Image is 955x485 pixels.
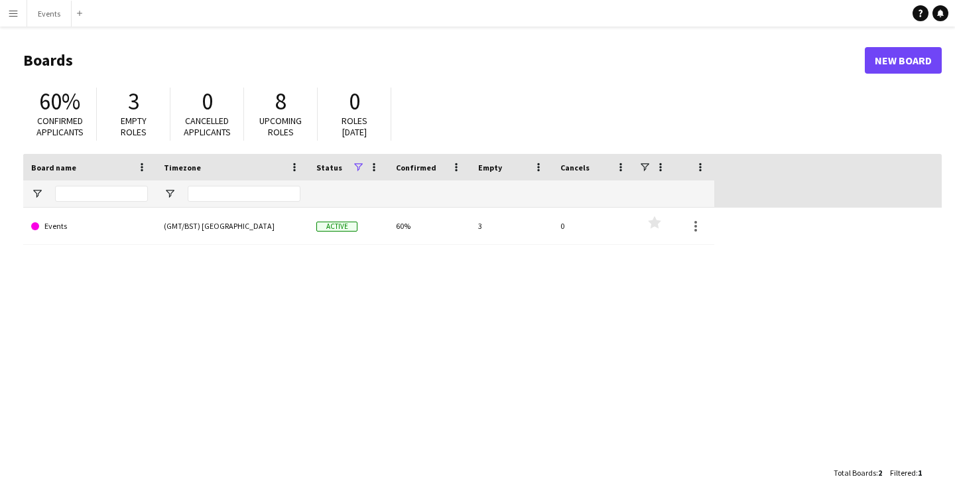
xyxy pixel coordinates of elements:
[259,115,302,138] span: Upcoming roles
[31,188,43,200] button: Open Filter Menu
[470,208,552,244] div: 3
[164,188,176,200] button: Open Filter Menu
[878,468,882,478] span: 2
[121,115,147,138] span: Empty roles
[388,208,470,244] div: 60%
[560,163,590,173] span: Cancels
[478,163,502,173] span: Empty
[27,1,72,27] button: Events
[39,87,80,116] span: 60%
[342,115,367,138] span: Roles [DATE]
[834,468,876,478] span: Total Boards
[890,468,916,478] span: Filtered
[36,115,84,138] span: Confirmed applicants
[31,163,76,173] span: Board name
[55,186,148,202] input: Board name Filter Input
[184,115,231,138] span: Cancelled applicants
[865,47,942,74] a: New Board
[396,163,436,173] span: Confirmed
[188,186,300,202] input: Timezone Filter Input
[552,208,635,244] div: 0
[128,87,139,116] span: 3
[23,50,865,70] h1: Boards
[31,208,148,245] a: Events
[202,87,213,116] span: 0
[349,87,360,116] span: 0
[316,163,342,173] span: Status
[275,87,286,116] span: 8
[156,208,308,244] div: (GMT/BST) [GEOGRAPHIC_DATA]
[164,163,201,173] span: Timezone
[316,222,357,232] span: Active
[918,468,922,478] span: 1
